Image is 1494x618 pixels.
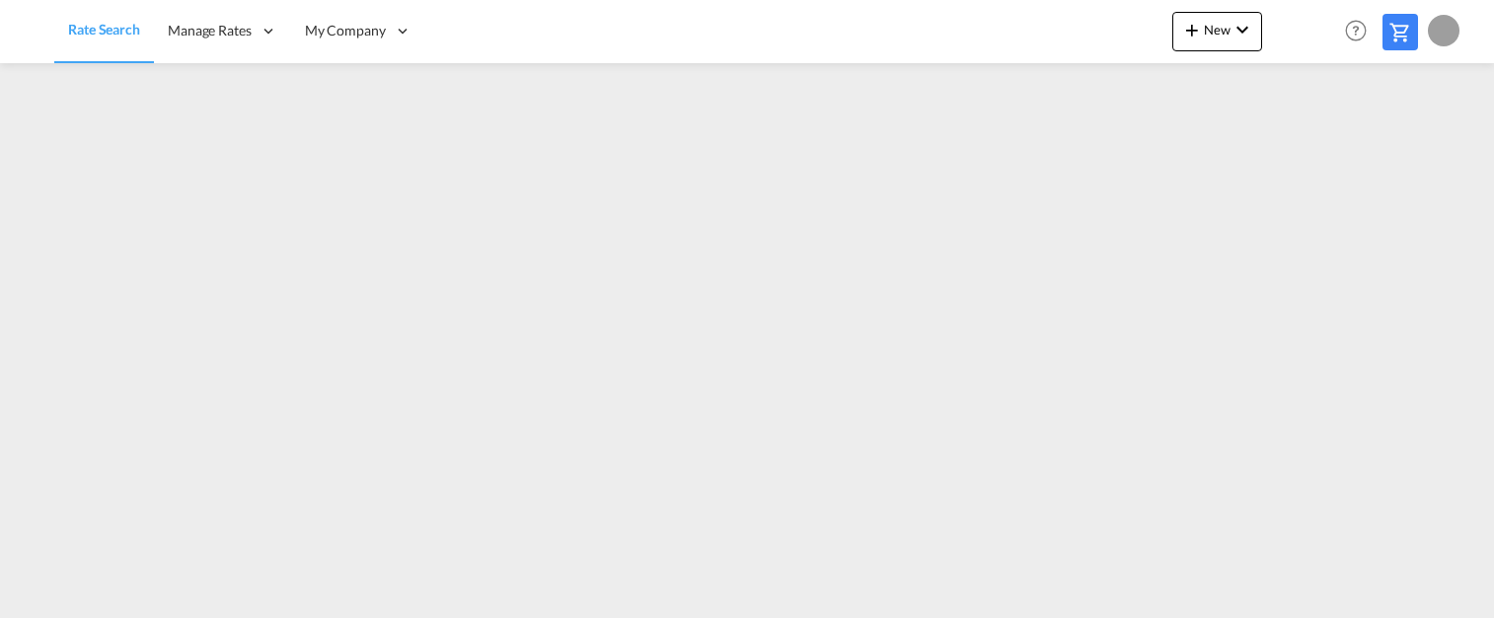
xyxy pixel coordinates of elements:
span: My Company [305,21,386,40]
span: Rate Search [68,21,140,38]
md-icon: icon-chevron-down [1231,18,1254,41]
span: New [1180,22,1254,38]
div: Help [1339,14,1382,49]
span: Manage Rates [168,21,252,40]
button: icon-plus 400-fgNewicon-chevron-down [1172,12,1262,51]
span: Help [1339,14,1373,47]
md-icon: icon-plus 400-fg [1180,18,1204,41]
